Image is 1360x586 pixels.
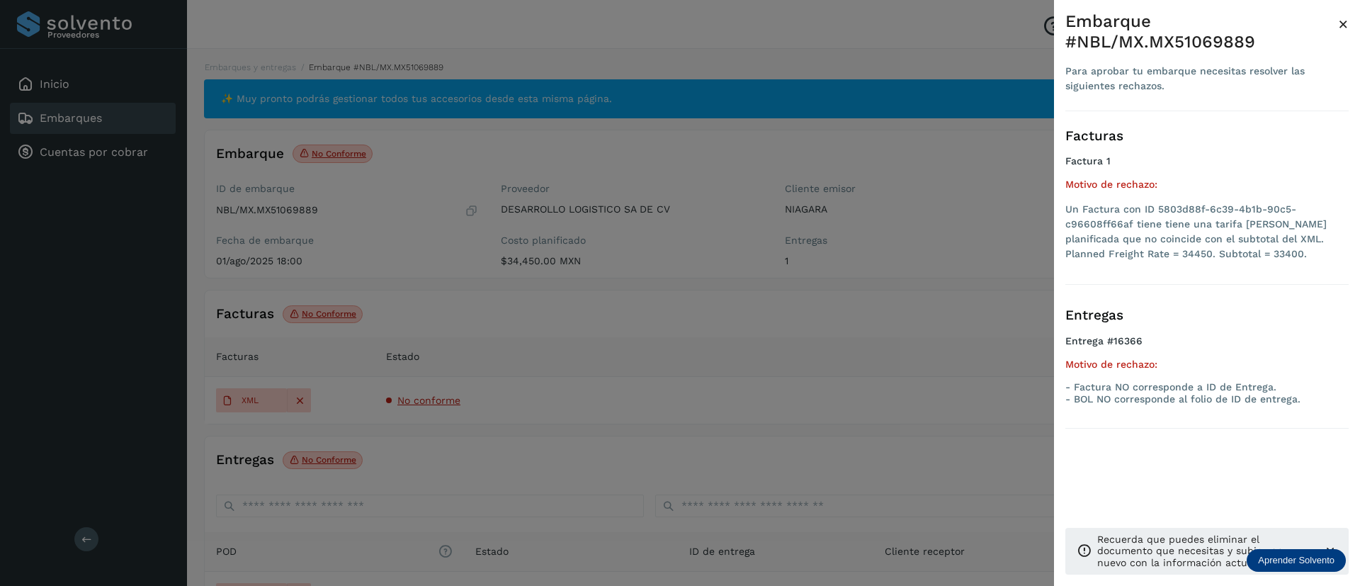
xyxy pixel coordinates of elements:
[1338,14,1349,34] span: ×
[1065,381,1349,393] p: - Factura NO corresponde a ID de Entrega.
[1065,64,1338,94] div: Para aprobar tu embarque necesitas resolver las siguientes rechazos.
[1097,534,1312,569] p: Recuerda que puedes eliminar el documento que necesitas y subir uno nuevo con la información actu...
[1065,202,1349,261] li: Un Factura con ID 5803d88f-6c39-4b1b-90c5-c96608ff66af tiene tiene una tarifa [PERSON_NAME] plani...
[1065,179,1349,191] h5: Motivo de rechazo:
[1065,393,1349,405] p: - BOL NO corresponde al folio de ID de entrega.
[1065,335,1349,359] h4: Entrega #16366
[1247,549,1346,572] div: Aprender Solvento
[1065,128,1349,145] h3: Facturas
[1065,155,1349,167] h4: Factura 1
[1258,555,1334,566] p: Aprender Solvento
[1065,359,1349,371] h5: Motivo de rechazo:
[1338,11,1349,37] button: Close
[1065,308,1349,324] h3: Entregas
[1065,11,1338,52] div: Embarque #NBL/MX.MX51069889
